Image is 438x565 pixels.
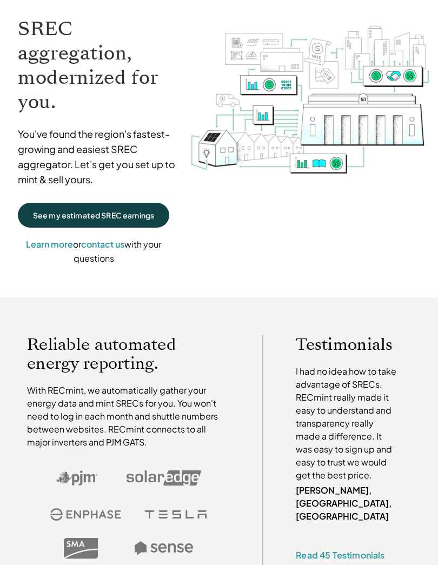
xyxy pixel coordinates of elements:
p: You've found the region's fastest-growing and easiest SREC aggregator. Let's get you set up to mi... [18,127,179,187]
a: contact us [81,238,124,250]
p: Reliable automated energy reporting. [27,335,230,373]
p: [PERSON_NAME], [GEOGRAPHIC_DATA], [GEOGRAPHIC_DATA] [296,484,397,523]
p: I had no idea how to take advantage of SRECs. RECmint really made it easy to understand and trans... [296,365,397,482]
a: Read 45 Testimonials [296,549,384,561]
p: Testimonials [296,335,397,354]
p: With RECmint, we automatically gather your energy data and mint SRECs for you. You won't need to ... [27,384,230,449]
p: or with your questions [18,237,169,265]
a: See my estimated SREC earnings [18,203,169,228]
h1: SREC aggregation, modernized for you. [18,17,179,114]
p: See my estimated SREC earnings [33,210,154,220]
a: Learn more [26,238,73,250]
img: RECmint value cycle [190,6,431,200]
